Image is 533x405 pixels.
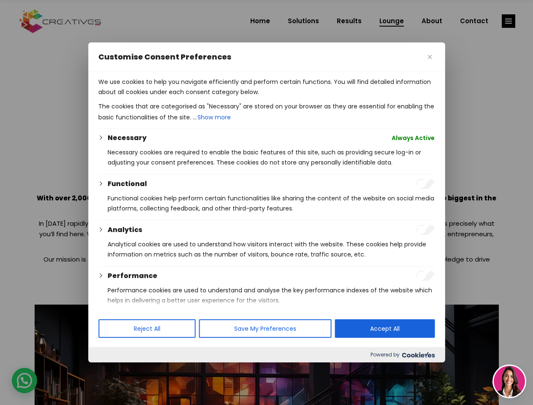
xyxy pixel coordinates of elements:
input: Enable Analytics [416,225,435,235]
input: Enable Performance [416,271,435,281]
img: agent [494,366,525,397]
p: Necessary cookies are required to enable the basic features of this site, such as providing secur... [108,147,435,167]
div: Customise Consent Preferences [88,43,445,362]
p: Analytical cookies are used to understand how visitors interact with the website. These cookies h... [108,239,435,259]
span: Always Active [392,133,435,143]
p: We use cookies to help you navigate efficiently and perform certain functions. You will find deta... [98,77,435,97]
p: Functional cookies help perform certain functionalities like sharing the content of the website o... [108,193,435,213]
img: Cookieyes logo [402,352,435,358]
div: Powered by [88,347,445,362]
button: Close [425,52,435,62]
input: Enable Functional [416,179,435,189]
button: Analytics [108,225,142,235]
span: Customise Consent Preferences [98,52,231,62]
button: Reject All [98,319,195,338]
button: Show more [197,111,232,123]
button: Accept All [335,319,435,338]
button: Necessary [108,133,146,143]
img: Close [427,55,432,59]
p: Performance cookies are used to understand and analyse the key performance indexes of the website... [108,285,435,305]
button: Save My Preferences [199,319,331,338]
button: Functional [108,179,147,189]
p: The cookies that are categorised as "Necessary" are stored on your browser as they are essential ... [98,101,435,123]
button: Performance [108,271,157,281]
